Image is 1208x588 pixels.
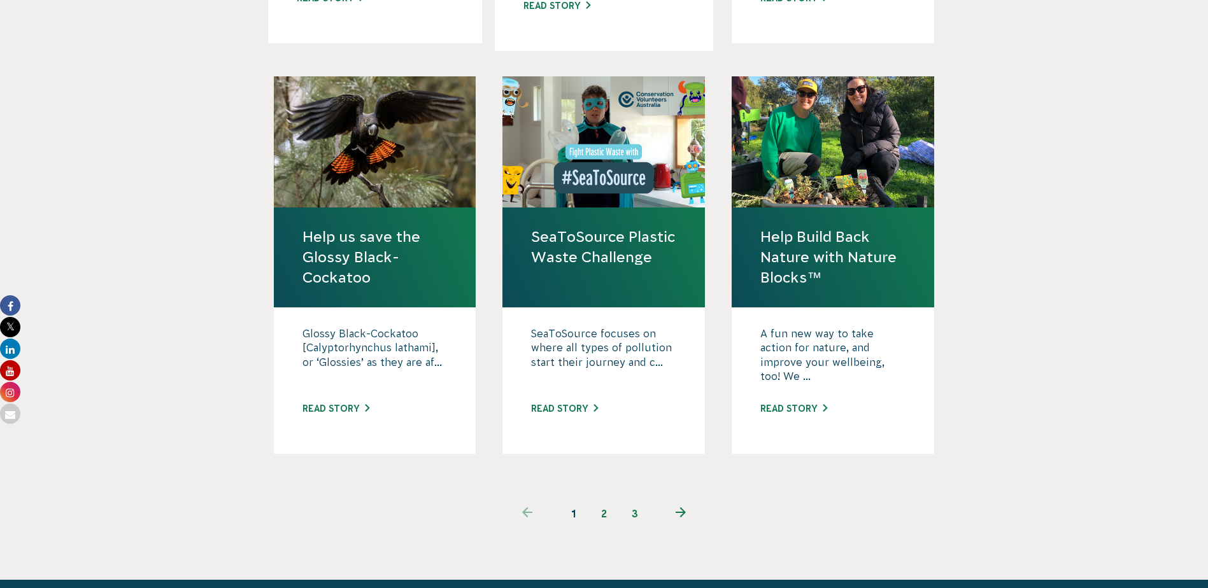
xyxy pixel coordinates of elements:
[302,403,369,414] a: Read story
[302,227,448,288] a: Help us save the Glossy Black-Cockatoo
[302,326,448,390] p: Glossy Black-Cockatoo [Calyptorhynchus lathami], or ‘Glossies’ as they are af...
[760,403,827,414] a: Read story
[589,498,620,529] a: 2
[650,498,712,529] a: Next page
[497,498,712,529] ul: Pagination
[620,498,650,529] a: 3
[523,1,590,11] a: Read story
[760,227,906,288] a: Help Build Back Nature with Nature Blocks™
[558,498,589,529] span: 1
[760,326,906,390] p: A fun new way to take action for nature, and improve your wellbeing, too! We ...
[531,403,598,414] a: Read story
[531,227,676,267] a: SeaToSource Plastic Waste Challenge
[531,326,676,390] p: SeaToSource focuses on where all types of pollution start their journey and c...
